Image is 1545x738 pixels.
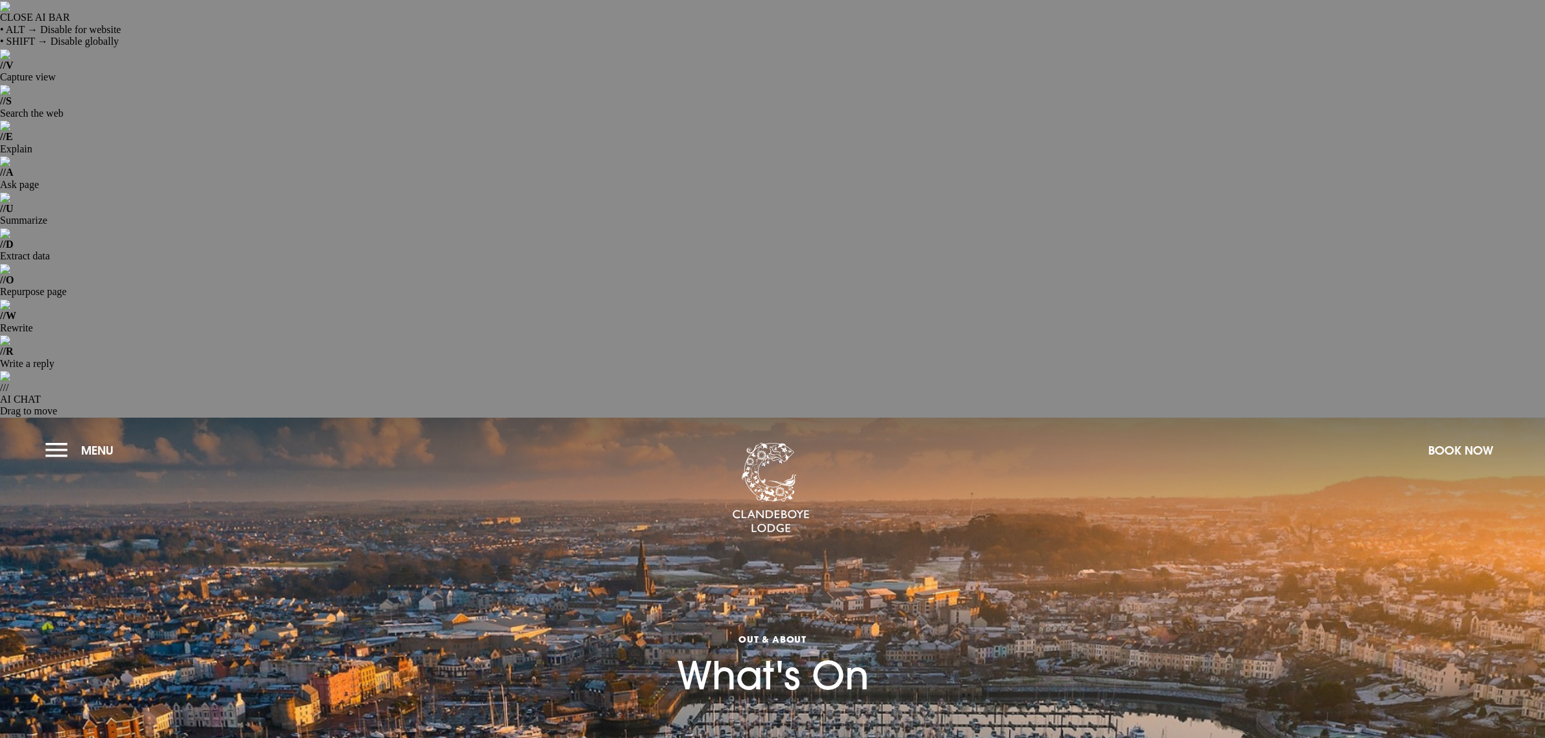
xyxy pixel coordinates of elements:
button: Menu [45,436,120,464]
h1: What's On [677,542,869,698]
span: Menu [81,443,114,458]
button: Book Now [1422,436,1500,464]
img: Clandeboye Lodge [732,443,810,534]
span: OUT & ABOUT [677,633,869,645]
